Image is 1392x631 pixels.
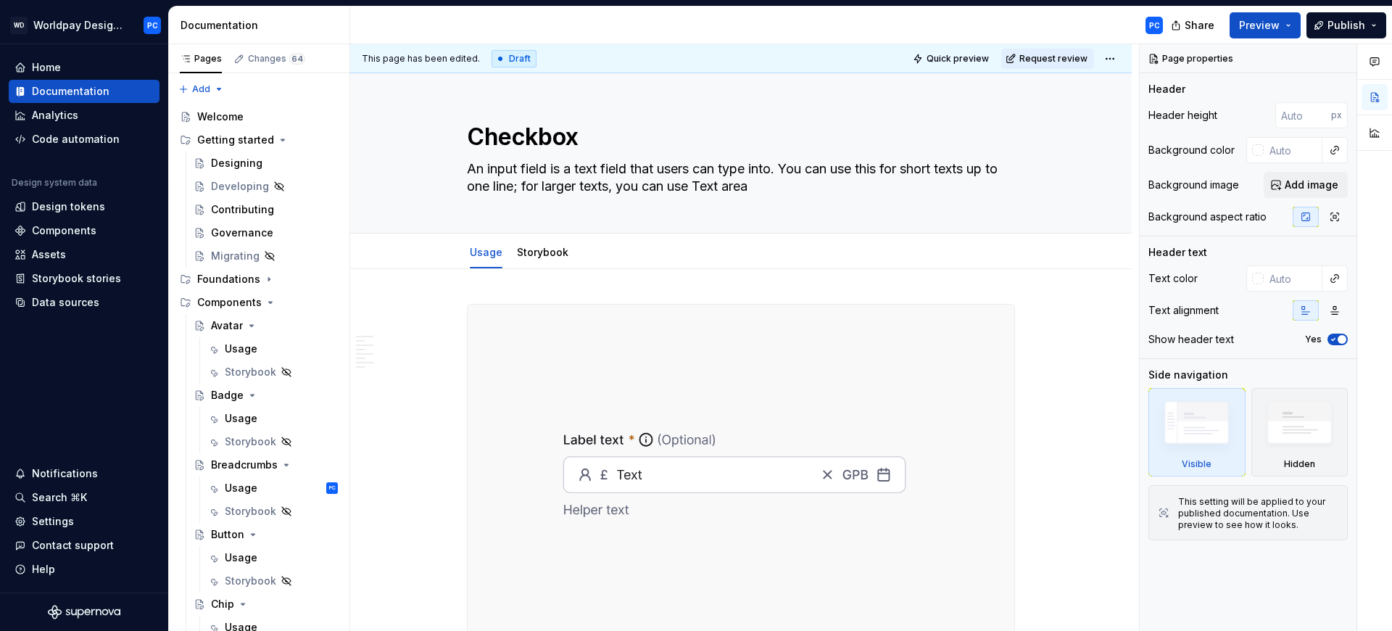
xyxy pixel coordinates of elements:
label: Yes [1305,334,1322,345]
svg: Supernova Logo [48,605,120,619]
div: Text color [1148,271,1198,286]
span: This page has been edited. [362,53,480,65]
span: Quick preview [927,53,989,65]
p: px [1331,110,1342,121]
button: Publish [1306,12,1386,38]
a: Button [188,523,344,546]
div: Header [1148,82,1185,96]
a: Contributing [188,198,344,221]
div: Side navigation [1148,368,1228,382]
span: Add image [1285,178,1338,192]
div: Chip [211,597,234,611]
div: Analytics [32,108,78,123]
div: Foundations [197,272,260,286]
div: Avatar [211,318,243,333]
div: Search ⌘K [32,490,87,505]
button: Add [174,79,228,99]
a: UsagePC [202,477,344,500]
div: Getting started [174,128,344,152]
div: Data sources [32,295,99,310]
a: Migrating [188,244,344,268]
div: Help [32,562,55,577]
a: Storybook stories [9,267,159,290]
div: Developing [211,179,269,194]
div: Components [32,223,96,238]
div: Background color [1148,143,1235,157]
a: Analytics [9,104,159,127]
div: Usage [464,236,508,267]
div: Components [174,291,344,314]
div: Changes [248,53,305,65]
div: Badge [211,388,244,403]
div: Settings [32,514,74,529]
div: Migrating [211,249,260,263]
a: Usage [202,337,344,360]
input: Auto [1264,137,1322,163]
div: Usage [225,481,257,495]
div: Show header text [1148,332,1234,347]
div: Design system data [12,177,97,189]
a: Designing [188,152,344,175]
span: Request review [1019,53,1087,65]
div: Usage [225,342,257,356]
div: Storybook [225,434,276,449]
div: PC [329,481,336,495]
div: WD [10,17,28,34]
div: Designing [211,156,262,170]
a: Data sources [9,291,159,314]
textarea: An input field is a text field that users can type into. You can use this for short texts up to o... [464,157,1012,198]
div: Storybook stories [32,271,121,286]
div: Storybook [225,365,276,379]
textarea: Checkbox [464,120,1012,154]
div: Code automation [32,132,120,147]
div: Foundations [174,268,344,291]
div: PC [1149,20,1160,31]
div: Welcome [197,110,244,124]
div: Storybook [511,236,574,267]
div: Visible [1182,458,1211,470]
a: Home [9,56,159,79]
input: Auto [1275,102,1331,128]
div: Components [197,295,262,310]
a: Usage [470,246,502,258]
div: Breadcrumbs [211,458,278,472]
a: Avatar [188,314,344,337]
span: Preview [1239,18,1280,33]
span: 64 [289,53,305,65]
span: Add [192,83,210,95]
button: Help [9,558,159,581]
button: Contact support [9,534,159,557]
button: Preview [1230,12,1301,38]
a: Storybook [517,246,568,258]
div: Usage [225,411,257,426]
div: Contributing [211,202,274,217]
div: Usage [225,550,257,565]
div: Background image [1148,178,1239,192]
button: Add image [1264,172,1348,198]
div: Getting started [197,133,274,147]
a: Storybook [202,430,344,453]
a: Developing [188,175,344,198]
a: Welcome [174,105,344,128]
a: Governance [188,221,344,244]
div: Hidden [1251,388,1348,477]
div: Notifications [32,466,98,481]
a: Usage [202,407,344,430]
a: Code automation [9,128,159,151]
div: Assets [32,247,66,262]
span: Publish [1327,18,1365,33]
span: Share [1185,18,1214,33]
div: Documentation [32,84,109,99]
div: This setting will be applied to your published documentation. Use preview to see how it looks. [1178,496,1338,531]
a: Chip [188,593,344,616]
div: Visible [1148,388,1246,477]
div: Text alignment [1148,303,1219,318]
a: Storybook [202,500,344,523]
div: Header height [1148,108,1217,123]
div: Hidden [1284,458,1315,470]
div: Contact support [32,538,114,553]
div: Pages [180,53,222,65]
div: Design tokens [32,199,105,214]
div: Header text [1148,245,1207,260]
